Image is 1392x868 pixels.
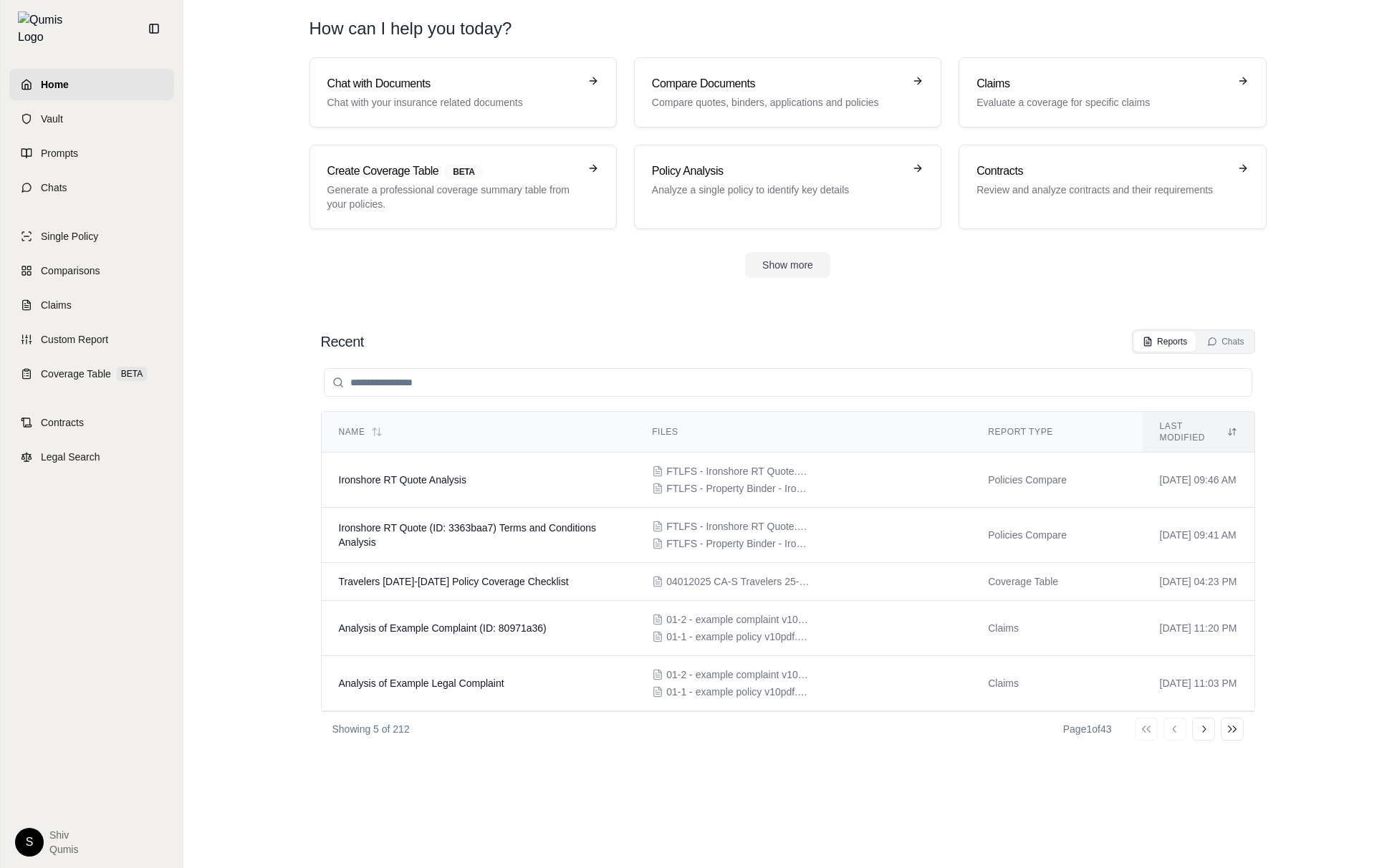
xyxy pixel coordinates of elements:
a: Comparisons [9,255,174,286]
div: Reports [1143,336,1187,347]
span: Custom Report [41,332,108,347]
h3: Claims [976,75,1228,92]
span: 01-1 - example policy v10pdf.pdf [666,630,810,644]
td: Claims [971,601,1142,656]
span: Home [41,77,69,92]
span: FTLFS - Property Binder - Ironshore ($2.5M po $25M Primary)-1.pdf [666,481,810,496]
button: Show more [745,252,830,278]
span: BETA [117,367,147,381]
span: Claims [41,298,72,312]
a: Prompts [9,138,174,169]
span: Chats [41,180,67,195]
div: Name [339,426,618,438]
button: Reports [1134,332,1196,352]
span: FTLFS - Ironshore RT Quote.pdf [666,519,810,534]
a: Home [9,69,174,100]
span: Comparisons [41,264,100,278]
span: 04012025 CA-S Travelers 25-26 Policy.pdf [666,574,810,589]
span: Legal Search [41,450,100,464]
span: Contracts [41,415,84,430]
a: Policy AnalysisAnalyze a single policy to identify key details [634,145,941,229]
td: Policies Compare [971,508,1142,563]
span: Vault [41,112,63,126]
span: Qumis [49,842,78,857]
span: Coverage Table [41,367,111,381]
td: [DATE] 11:20 PM [1143,601,1254,656]
p: Analyze a single policy to identify key details [652,183,903,197]
span: 01-2 - example complaint v109.pdf [666,667,810,682]
a: Compare DocumentsCompare quotes, binders, applications and policies [634,57,941,127]
div: Last modified [1160,420,1237,443]
p: Showing 5 of 212 [332,722,410,736]
h1: How can I help you today? [309,17,512,40]
td: [DATE] 11:03 PM [1143,656,1254,711]
h3: Policy Analysis [652,163,903,180]
span: Shiv [49,828,78,842]
h3: Compare Documents [652,75,903,92]
span: FTLFS - Property Binder - Ironshore ($2.5M po $25M Primary)-1.pdf [666,536,810,551]
div: S [15,828,44,857]
span: Prompts [41,146,78,160]
td: [DATE] 04:23 PM [1143,563,1254,601]
p: Review and analyze contracts and their requirements [976,183,1228,197]
a: Coverage TableBETA [9,358,174,390]
span: Single Policy [41,229,98,243]
a: Single Policy [9,221,174,252]
p: Chat with your insurance related documents [327,95,579,110]
button: Chats [1199,332,1252,352]
a: ClaimsEvaluate a coverage for specific claims [959,57,1266,127]
span: Analysis of Example Legal Complaint [339,677,504,689]
a: Chat with DocumentsChat with your insurance related documents [309,57,617,127]
a: ContractsReview and analyze contracts and their requirements [959,145,1266,229]
a: Claims [9,289,174,321]
span: 01-1 - example policy v10pdf.pdf [666,685,810,699]
a: Contracts [9,407,174,438]
span: Travelers 2025-2026 Policy Coverage Checklist [339,576,569,587]
h3: Contracts [976,163,1228,180]
h3: Create Coverage Table [327,163,579,180]
img: Qumis Logo [18,11,72,46]
td: Coverage Table [971,563,1142,601]
a: Create Coverage TableBETAGenerate a professional coverage summary table from your policies. [309,145,617,229]
div: Chats [1207,336,1244,347]
span: 01-2 - example complaint v109.pdf [666,612,810,627]
p: Compare quotes, binders, applications and policies [652,95,903,110]
a: Vault [9,103,174,135]
p: Generate a professional coverage summary table from your policies. [327,183,579,211]
h2: Recent [321,332,364,352]
span: FTLFS - Ironshore RT Quote.pdf [666,464,810,478]
button: Collapse sidebar [143,17,165,40]
th: Report Type [971,412,1142,453]
td: [DATE] 09:41 AM [1143,508,1254,563]
a: Chats [9,172,174,203]
td: [DATE] 09:46 AM [1143,453,1254,508]
div: Page 1 of 43 [1063,722,1112,736]
td: Policies Compare [971,453,1142,508]
span: Analysis of Example Complaint (ID: 80971a36) [339,622,547,634]
p: Evaluate a coverage for specific claims [976,95,1228,110]
span: Ironshore RT Quote Analysis [339,474,466,486]
h3: Chat with Documents [327,75,579,92]
a: Legal Search [9,441,174,473]
th: Files [635,412,971,453]
span: BETA [444,164,483,180]
td: Claims [971,656,1142,711]
a: Custom Report [9,324,174,355]
span: Ironshore RT Quote (ID: 3363baa7) Terms and Conditions Analysis [339,522,597,548]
